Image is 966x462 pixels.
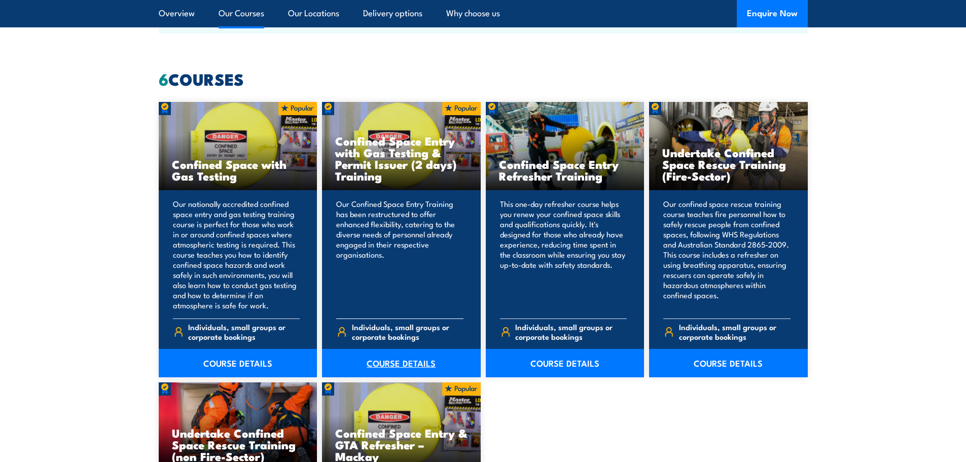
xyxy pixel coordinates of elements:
[172,427,304,462] h3: Undertake Confined Space Rescue Training (non Fire-Sector)
[173,199,300,310] p: Our nationally accredited confined space entry and gas testing training course is perfect for tho...
[663,199,791,310] p: Our confined space rescue training course teaches fire personnel how to safely rescue people from...
[159,66,168,91] strong: 6
[322,349,481,377] a: COURSE DETAILS
[500,199,627,310] p: This one-day refresher course helps you renew your confined space skills and qualifications quick...
[515,322,627,341] span: Individuals, small groups or corporate bookings
[335,427,468,462] h3: Confined Space Entry & GTA Refresher – Mackay
[159,72,808,86] h2: COURSES
[649,349,808,377] a: COURSE DETAILS
[499,158,631,182] h3: Confined Space Entry Refresher Training
[188,322,300,341] span: Individuals, small groups or corporate bookings
[335,135,468,182] h3: Confined Space Entry with Gas Testing & Permit Issuer (2 days) Training
[336,199,463,310] p: Our Confined Space Entry Training has been restructured to offer enhanced flexibility, catering t...
[662,147,795,182] h3: Undertake Confined Space Rescue Training (Fire-Sector)
[352,322,463,341] span: Individuals, small groups or corporate bookings
[486,349,645,377] a: COURSE DETAILS
[679,322,791,341] span: Individuals, small groups or corporate bookings
[172,158,304,182] h3: Confined Space with Gas Testing
[159,349,317,377] a: COURSE DETAILS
